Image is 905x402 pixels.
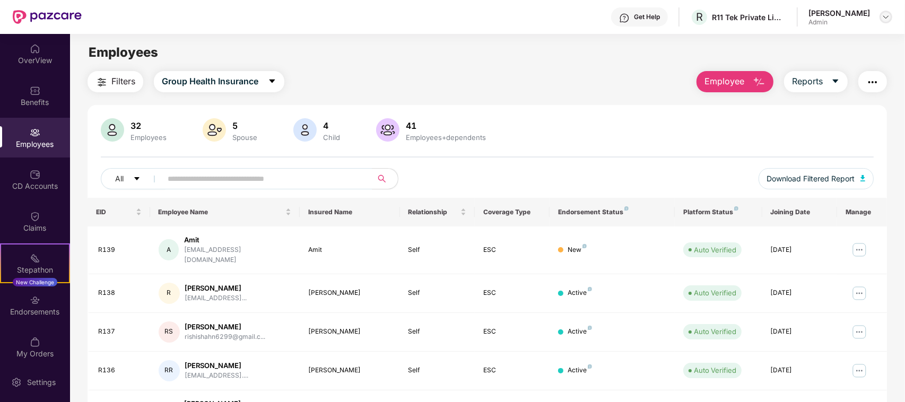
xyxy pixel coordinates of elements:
span: caret-down [133,175,141,183]
div: Settings [24,377,59,388]
img: svg+xml;base64,PHN2ZyB4bWxucz0iaHR0cDovL3d3dy53My5vcmcvMjAwMC9zdmciIHhtbG5zOnhsaW5rPSJodHRwOi8vd3... [860,175,866,181]
div: Employees [128,133,169,142]
span: Reports [792,75,823,88]
div: RR [159,360,180,381]
img: manageButton [851,241,868,258]
img: svg+xml;base64,PHN2ZyB4bWxucz0iaHR0cDovL3d3dy53My5vcmcvMjAwMC9zdmciIHhtbG5zOnhsaW5rPSJodHRwOi8vd3... [101,118,124,142]
div: R11 Tek Private Limited [712,12,786,22]
span: R [696,11,703,23]
img: svg+xml;base64,PHN2ZyB4bWxucz0iaHR0cDovL3d3dy53My5vcmcvMjAwMC9zdmciIHhtbG5zOnhsaW5rPSJodHRwOi8vd3... [203,118,226,142]
div: R139 [98,245,142,255]
div: [PERSON_NAME] [185,361,249,371]
div: Auto Verified [694,326,736,337]
div: A [159,239,179,260]
div: Platform Status [683,208,754,216]
div: [EMAIL_ADDRESS]... [185,293,247,303]
button: Reportscaret-down [784,71,848,92]
div: RS [159,321,180,343]
div: Stepathon [1,265,69,275]
div: [EMAIL_ADDRESS][DOMAIN_NAME] [184,245,291,265]
div: Spouse [230,133,259,142]
div: New Challenge [13,278,57,286]
th: Joining Date [762,198,837,226]
div: [PERSON_NAME] [808,8,870,18]
th: Relationship [400,198,475,226]
div: R138 [98,288,142,298]
div: Auto Verified [694,287,736,298]
span: caret-down [268,77,276,86]
div: 32 [128,120,169,131]
img: svg+xml;base64,PHN2ZyBpZD0iRW1wbG95ZWVzIiB4bWxucz0iaHR0cDovL3d3dy53My5vcmcvMjAwMC9zdmciIHdpZHRoPS... [30,127,40,138]
img: svg+xml;base64,PHN2ZyBpZD0iTXlfT3JkZXJzIiBkYXRhLW5hbWU9Ik15IE9yZGVycyIgeG1sbnM9Imh0dHA6Ly93d3cudz... [30,337,40,347]
th: Manage [837,198,887,226]
div: [DATE] [771,288,829,298]
div: [PERSON_NAME] [185,283,247,293]
img: svg+xml;base64,PHN2ZyBpZD0iRW5kb3JzZW1lbnRzIiB4bWxucz0iaHR0cDovL3d3dy53My5vcmcvMjAwMC9zdmciIHdpZH... [30,295,40,305]
div: ESC [483,245,541,255]
img: svg+xml;base64,PHN2ZyBpZD0iQ0RfQWNjb3VudHMiIGRhdGEtbmFtZT0iQ0QgQWNjb3VudHMiIHhtbG5zPSJodHRwOi8vd3... [30,169,40,180]
div: Self [408,327,466,337]
th: Employee Name [150,198,300,226]
div: Active [568,365,592,375]
div: R [159,283,180,304]
div: R137 [98,327,142,337]
img: svg+xml;base64,PHN2ZyB4bWxucz0iaHR0cDovL3d3dy53My5vcmcvMjAwMC9zdmciIHhtbG5zOnhsaW5rPSJodHRwOi8vd3... [376,118,399,142]
th: EID [88,198,150,226]
img: svg+xml;base64,PHN2ZyB4bWxucz0iaHR0cDovL3d3dy53My5vcmcvMjAwMC9zdmciIHdpZHRoPSI4IiBoZWlnaHQ9IjgiIH... [582,244,587,248]
img: svg+xml;base64,PHN2ZyB4bWxucz0iaHR0cDovL3d3dy53My5vcmcvMjAwMC9zdmciIHhtbG5zOnhsaW5rPSJodHRwOi8vd3... [293,118,317,142]
img: svg+xml;base64,PHN2ZyBpZD0iSG9tZSIgeG1sbnM9Imh0dHA6Ly93d3cudzMub3JnLzIwMDAvc3ZnIiB3aWR0aD0iMjAiIG... [30,43,40,54]
img: New Pazcare Logo [13,10,82,24]
div: 41 [404,120,488,131]
img: manageButton [851,285,868,302]
button: search [372,168,398,189]
span: search [372,174,393,183]
img: svg+xml;base64,PHN2ZyBpZD0iQmVuZWZpdHMiIHhtbG5zPSJodHRwOi8vd3d3LnczLm9yZy8yMDAwL3N2ZyIgd2lkdGg9Ij... [30,85,40,96]
img: svg+xml;base64,PHN2ZyBpZD0iRHJvcGRvd24tMzJ4MzIiIHhtbG5zPSJodHRwOi8vd3d3LnczLm9yZy8yMDAwL3N2ZyIgd2... [882,13,890,21]
div: Active [568,288,592,298]
img: manageButton [851,324,868,340]
div: rishishahn6299@gmail.c... [185,332,266,342]
img: svg+xml;base64,PHN2ZyB4bWxucz0iaHR0cDovL3d3dy53My5vcmcvMjAwMC9zdmciIHhtbG5zOnhsaW5rPSJodHRwOi8vd3... [753,76,765,89]
div: New [568,245,587,255]
div: Self [408,365,466,375]
div: Get Help [634,13,660,21]
img: svg+xml;base64,PHN2ZyB4bWxucz0iaHR0cDovL3d3dy53My5vcmcvMjAwMC9zdmciIHdpZHRoPSIyMSIgaGVpZ2h0PSIyMC... [30,253,40,264]
img: svg+xml;base64,PHN2ZyB4bWxucz0iaHR0cDovL3d3dy53My5vcmcvMjAwMC9zdmciIHdpZHRoPSI4IiBoZWlnaHQ9IjgiIH... [734,206,738,211]
button: Employee [697,71,773,92]
img: manageButton [851,362,868,379]
div: Employees+dependents [404,133,488,142]
span: Download Filtered Report [767,173,855,185]
img: svg+xml;base64,PHN2ZyB4bWxucz0iaHR0cDovL3d3dy53My5vcmcvMjAwMC9zdmciIHdpZHRoPSI4IiBoZWlnaHQ9IjgiIH... [588,364,592,369]
button: Download Filtered Report [759,168,874,189]
span: EID [96,208,134,216]
span: Relationship [408,208,458,216]
div: Self [408,245,466,255]
button: Allcaret-down [101,168,166,189]
button: Filters [88,71,143,92]
div: Amit [184,235,291,245]
div: 4 [321,120,342,131]
img: svg+xml;base64,PHN2ZyB4bWxucz0iaHR0cDovL3d3dy53My5vcmcvMjAwMC9zdmciIHdpZHRoPSI4IiBoZWlnaHQ9IjgiIH... [588,326,592,330]
span: Employees [89,45,158,60]
div: [PERSON_NAME] [308,288,391,298]
span: caret-down [831,77,840,86]
span: Group Health Insurance [162,75,258,88]
div: Endorsement Status [558,208,666,216]
span: Employee [704,75,744,88]
img: svg+xml;base64,PHN2ZyBpZD0iSGVscC0zMngzMiIgeG1sbnM9Imh0dHA6Ly93d3cudzMub3JnLzIwMDAvc3ZnIiB3aWR0aD... [619,13,630,23]
img: svg+xml;base64,PHN2ZyB4bWxucz0iaHR0cDovL3d3dy53My5vcmcvMjAwMC9zdmciIHdpZHRoPSI4IiBoZWlnaHQ9IjgiIH... [588,287,592,291]
div: [DATE] [771,245,829,255]
th: Insured Name [300,198,399,226]
img: svg+xml;base64,PHN2ZyBpZD0iU2V0dGluZy0yMHgyMCIgeG1sbnM9Imh0dHA6Ly93d3cudzMub3JnLzIwMDAvc3ZnIiB3aW... [11,377,22,388]
div: Active [568,327,592,337]
div: [PERSON_NAME] [308,327,391,337]
div: [PERSON_NAME] [308,365,391,375]
div: [DATE] [771,365,829,375]
img: svg+xml;base64,PHN2ZyBpZD0iQ2xhaW0iIHhtbG5zPSJodHRwOi8vd3d3LnczLm9yZy8yMDAwL3N2ZyIgd2lkdGg9IjIwIi... [30,211,40,222]
th: Coverage Type [475,198,550,226]
div: Admin [808,18,870,27]
div: Self [408,288,466,298]
div: ESC [483,365,541,375]
div: [DATE] [771,327,829,337]
div: Auto Verified [694,244,736,255]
